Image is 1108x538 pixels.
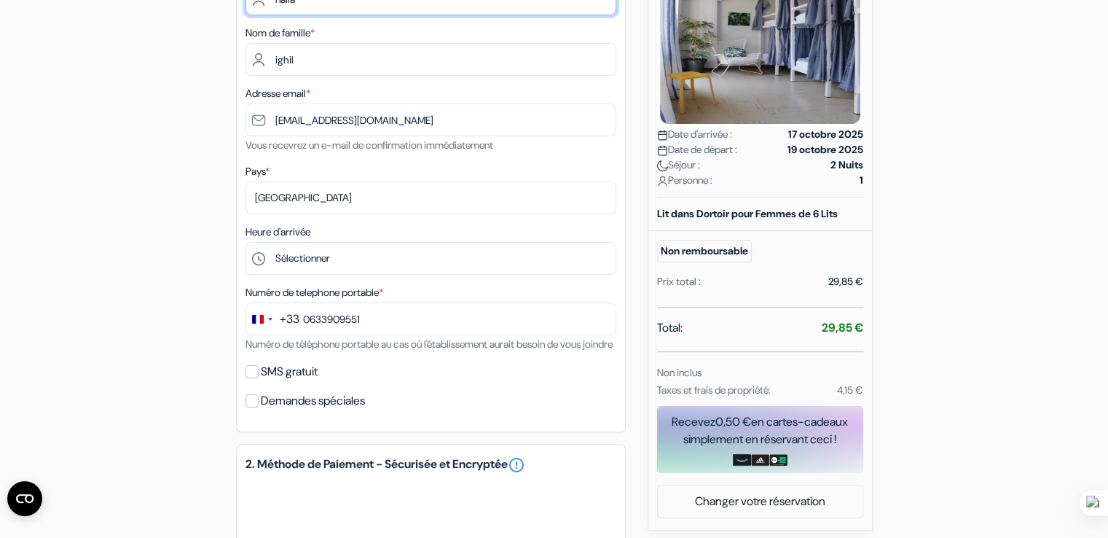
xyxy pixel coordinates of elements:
span: 0,50 € [715,414,751,429]
img: calendar.svg [657,145,668,156]
small: 4,15 € [836,383,863,397]
label: Adresse email [245,86,310,101]
strong: 1 [860,173,863,188]
small: Vous recevrez un e-mail de confirmation immédiatement [245,139,493,152]
small: Non remboursable [657,240,752,262]
span: Total: [657,319,683,337]
button: Change country, selected France (+33) [246,303,299,335]
strong: 19 octobre 2025 [787,142,863,157]
strong: 29,85 € [822,320,863,335]
a: error_outline [508,456,525,474]
label: Nom de famille [245,26,315,41]
b: Lit dans Dortoir pour Femmes de 6 Lits [657,207,838,220]
label: Heure d'arrivée [245,225,310,240]
small: Numéro de téléphone portable au cas où l'établissement aurait besoin de vous joindre [245,338,613,351]
small: Taxes et frais de propriété: [657,383,771,397]
div: Prix total : [657,274,701,289]
input: Entrer le nom de famille [245,43,616,76]
strong: 17 octobre 2025 [788,127,863,142]
small: Non inclus [657,366,702,379]
div: Recevez en cartes-cadeaux simplement en réservant ceci ! [657,413,863,448]
label: Demandes spéciales [261,391,365,411]
label: Pays [245,164,270,179]
strong: 2 Nuits [830,157,863,173]
div: +33 [280,311,299,328]
span: Personne : [657,173,712,188]
img: user_icon.svg [657,176,668,187]
img: uber-uber-eats-card.png [769,454,787,466]
span: Séjour : [657,157,700,173]
img: adidas-card.png [751,454,769,466]
input: 6 12 34 56 78 [245,303,616,335]
a: Changer votre réservation [658,488,863,515]
img: moon.svg [657,160,668,171]
img: calendar.svg [657,130,668,141]
input: Entrer adresse e-mail [245,104,616,136]
div: 29,85 € [828,274,863,289]
label: Numéro de telephone portable [245,285,383,300]
img: amazon-card-no-text.png [733,454,751,466]
label: SMS gratuit [261,362,318,382]
h5: 2. Méthode de Paiement - Sécurisée et Encryptée [245,456,616,474]
span: Date de départ : [657,142,737,157]
span: Date d'arrivée : [657,127,732,142]
button: Ouvrir le widget CMP [7,481,42,516]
